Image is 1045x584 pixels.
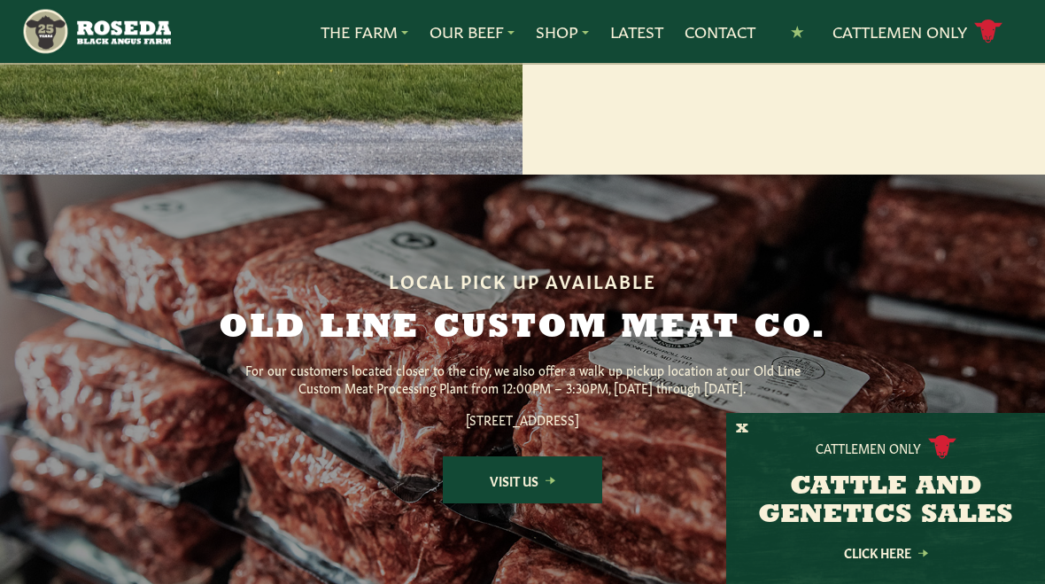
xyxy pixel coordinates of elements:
img: cattle-icon.svg [928,435,956,459]
p: Cattlemen Only [816,439,921,456]
img: https://roseda.com/wp-content/uploads/2021/05/roseda-25-header.png [21,7,171,56]
h6: Local Pick Up Available [182,270,863,290]
a: Shop [536,20,589,43]
a: Click Here [806,547,965,558]
a: Contact [685,20,755,43]
a: Cattlemen Only [832,16,1002,47]
p: For our customers located closer to the city, we also offer a walk up pickup location at our Old ... [239,361,806,396]
a: Our Beef [430,20,515,43]
a: Visit Us [443,456,602,503]
button: X [736,420,748,439]
a: The Farm [321,20,408,43]
p: [STREET_ADDRESS] [239,410,806,428]
a: Latest [610,20,663,43]
h2: Old Line Custom Meat Co. [182,311,863,347]
h3: CATTLE AND GENETICS SALES [748,473,1023,530]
